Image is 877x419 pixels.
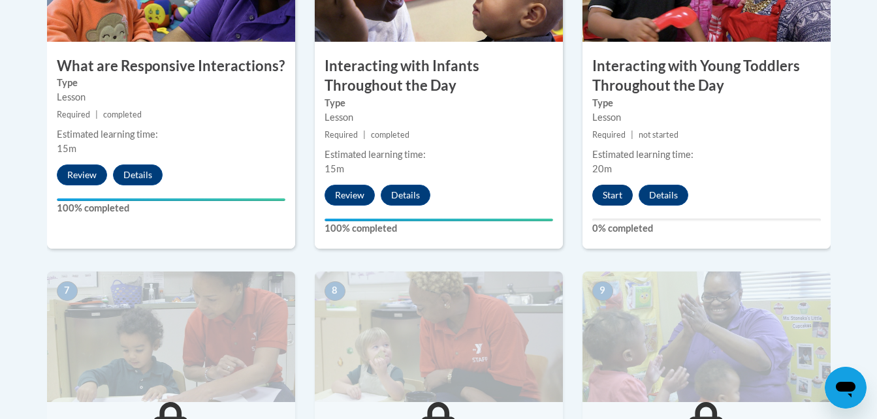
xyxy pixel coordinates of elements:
label: Type [325,96,553,110]
button: Details [113,164,163,185]
label: Type [57,76,285,90]
span: completed [371,130,409,140]
div: Estimated learning time: [57,127,285,142]
span: Required [592,130,626,140]
button: Details [639,185,688,206]
span: | [95,110,98,119]
iframe: Button to launch messaging window [825,367,867,409]
img: Course Image [582,272,831,402]
span: 8 [325,281,345,301]
span: 15m [325,163,344,174]
h3: Interacting with Young Toddlers Throughout the Day [582,56,831,97]
label: 100% completed [325,221,553,236]
span: not started [639,130,678,140]
div: Your progress [325,219,553,221]
div: Your progress [57,198,285,201]
span: | [363,130,366,140]
div: Lesson [325,110,553,125]
button: Review [325,185,375,206]
span: 9 [592,281,613,301]
div: Estimated learning time: [325,147,553,162]
span: 7 [57,281,78,301]
span: completed [103,110,142,119]
h3: Interacting with Infants Throughout the Day [315,56,563,97]
span: 15m [57,143,76,154]
img: Course Image [315,272,563,402]
img: Course Image [47,272,295,402]
button: Details [381,185,430,206]
div: Lesson [57,90,285,104]
button: Review [57,164,107,185]
div: Estimated learning time: [592,147,821,162]
span: | [631,130,633,140]
label: 0% completed [592,221,821,236]
span: 20m [592,163,612,174]
label: Type [592,96,821,110]
span: Required [57,110,90,119]
span: Required [325,130,358,140]
h3: What are Responsive Interactions? [47,56,295,76]
button: Start [592,185,633,206]
label: 100% completed [57,201,285,215]
div: Lesson [592,110,821,125]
